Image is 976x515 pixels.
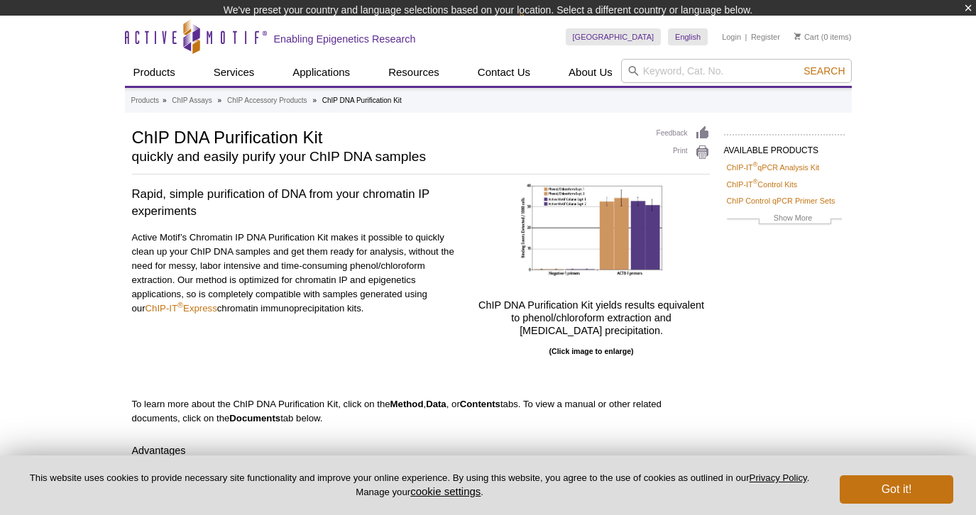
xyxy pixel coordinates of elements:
[132,126,642,147] h1: ChIP DNA Purification Kit
[727,178,798,191] a: ChIP-IT®Control Kits
[727,161,820,174] a: ChIP-IT®qPCR Analysis Kit
[722,32,741,42] a: Login
[132,440,710,457] h4: Advantages
[460,399,500,409] strong: Contents
[284,59,358,86] a: Applications
[23,472,816,499] p: This website uses cookies to provide necessary site functionality and improve your online experie...
[132,231,463,316] p: Active Motif’s Chromatin IP DNA Purification Kit makes it possible to quickly clean up your ChIP ...
[125,59,184,86] a: Products
[668,28,708,45] a: English
[621,59,852,83] input: Keyword, Cat. No.
[146,303,217,314] a: ChIP-IT®Express
[322,96,402,104] li: ChIP DNA Purification Kit
[131,94,159,107] a: Products
[724,134,845,160] h2: AVAILABLE PRODUCTS
[753,178,758,185] sup: ®
[227,94,307,107] a: ChIP Accessory Products
[205,59,263,86] a: Services
[549,347,634,355] b: (Click image to enlarge)
[794,32,819,42] a: Cart
[751,32,780,42] a: Register
[473,294,710,337] h4: ChIP DNA Purification Kit yields results equivalent to phenol/chloroform extraction and [MEDICAL_...
[469,59,539,86] a: Contact Us
[380,59,448,86] a: Resources
[745,28,747,45] li: |
[132,186,463,220] h3: Rapid, simple purification of DNA from your chromatin IP experiments
[229,413,280,423] strong: Documents
[840,475,953,504] button: Got it!
[426,399,446,409] strong: Data
[177,301,183,309] sup: ®
[657,145,710,160] a: Print
[566,28,662,45] a: [GEOGRAPHIC_DATA]
[794,33,801,40] img: Your Cart
[274,33,416,45] h2: Enabling Epigenetics Research
[560,59,621,86] a: About Us
[519,11,556,44] img: Change Here
[410,485,481,497] button: cookie settings
[132,150,642,163] h2: quickly and easily purify your ChIP DNA samples
[172,94,212,107] a: ChIP Assays
[727,194,835,207] a: ChIP Control qPCR Primer Sets
[657,126,710,141] a: Feedback
[163,96,167,104] li: »
[390,399,424,409] strong: Method
[750,472,807,483] a: Privacy Policy
[312,96,317,104] li: »
[753,162,758,169] sup: ®
[520,183,662,276] img: qPCR on ChIP DNA purified with the Chromatin IP DNA Purification Kit
[132,397,710,426] p: To learn more about the ChIP DNA Purification Kit, click on the , , or tabs. To view a manual or ...
[794,28,852,45] li: (0 items)
[218,96,222,104] li: »
[804,65,845,77] span: Search
[799,65,849,77] button: Search
[727,211,842,228] a: Show More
